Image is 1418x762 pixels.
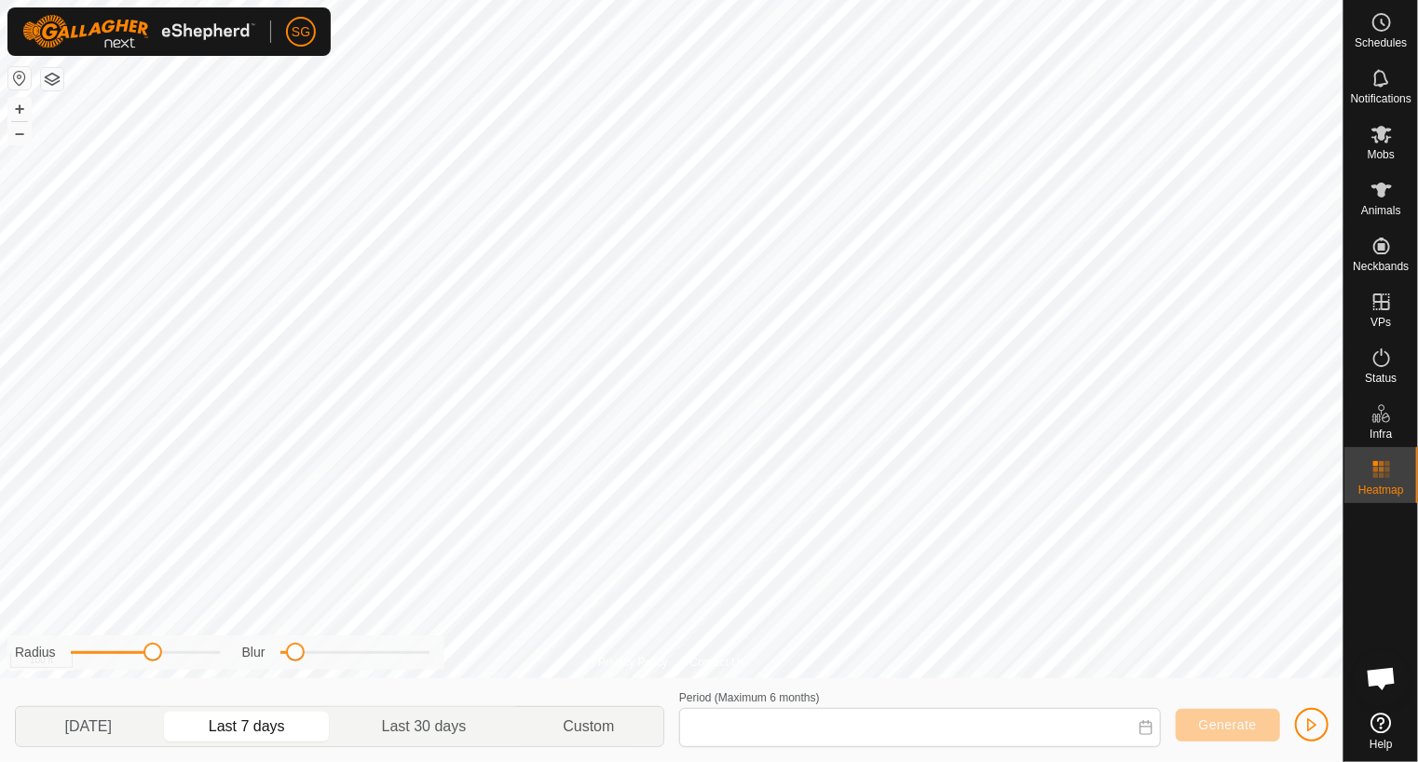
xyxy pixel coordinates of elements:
span: Notifications [1351,93,1411,104]
button: Generate [1176,709,1280,742]
a: Open chat [1354,650,1410,706]
label: Period (Maximum 6 months) [679,691,820,704]
a: Privacy Policy [598,654,668,671]
span: Help [1370,739,1393,750]
button: Map Layers [41,68,63,90]
label: Blur [242,643,266,662]
span: Last 30 days [382,715,467,738]
img: Gallagher Logo [22,15,255,48]
span: Infra [1370,429,1392,440]
a: Help [1344,705,1418,757]
span: Generate [1199,717,1257,732]
button: – [8,122,31,144]
span: Heatmap [1358,484,1404,496]
span: VPs [1370,317,1391,328]
button: + [8,98,31,120]
span: SG [292,22,310,42]
span: Status [1365,373,1397,384]
span: Custom [563,715,614,738]
span: Animals [1361,205,1401,216]
label: Radius [15,643,56,662]
button: Reset Map [8,67,31,89]
span: Neckbands [1353,261,1409,272]
span: [DATE] [64,715,111,738]
span: Schedules [1355,37,1407,48]
span: Last 7 days [209,715,285,738]
span: Mobs [1368,149,1395,160]
a: Contact Us [690,654,745,671]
